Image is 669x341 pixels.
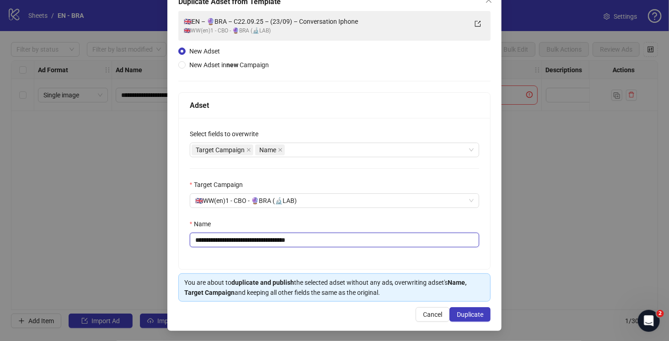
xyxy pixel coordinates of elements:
span: Cancel [423,311,442,318]
label: Select fields to overwrite [190,129,264,139]
span: 🇬🇧WW(en)1 - CBO - 🔮BRA (🔬LAB) [195,194,474,208]
strong: duplicate and publish [231,279,294,286]
strong: Name, Target Campaign [184,279,467,296]
span: close [278,148,283,152]
span: Name [255,144,285,155]
div: Adset [190,100,480,111]
button: Cancel [416,307,450,322]
span: 2 [657,310,664,317]
div: 🇬🇧EN – 🔮BRA – C22.09.25 – (23/09) – Conversation Iphone [184,16,467,27]
span: Target Campaign [196,145,245,155]
iframe: Intercom live chat [638,310,660,332]
span: New Adset in Campaign [189,61,269,69]
span: Duplicate [457,311,483,318]
div: You are about to the selected adset without any ads, overwriting adset's and keeping all other fi... [184,277,485,298]
button: Duplicate [450,307,491,322]
div: 🇬🇧WW(en)1 - CBO - 🔮BRA (🔬LAB) [184,27,467,35]
input: Name [190,233,480,247]
span: Name [259,145,276,155]
span: export [475,21,481,27]
span: Target Campaign [192,144,253,155]
strong: new [226,61,238,69]
label: Name [190,219,217,229]
span: close [246,148,251,152]
span: New Adset [189,48,220,55]
label: Target Campaign [190,180,249,190]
